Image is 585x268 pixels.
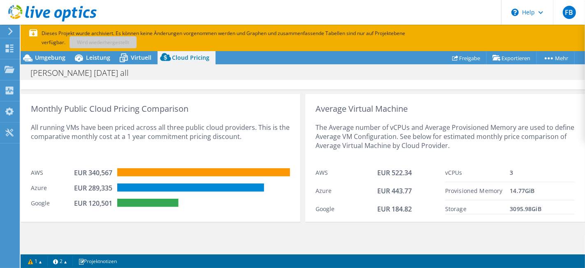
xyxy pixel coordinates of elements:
[377,205,412,214] span: EUR 184.82
[563,6,576,19] span: FB
[74,168,115,177] div: EUR 340,567
[31,183,74,193] div: Azure
[510,205,541,213] span: 3095.98 GiB
[22,256,48,266] a: 1
[29,29,432,47] p: Dieses Projekt wurde archiviert. Es können keine Änderungen vorgenommen werden und Graphen und zu...
[445,187,503,195] span: Provisioned Memory
[510,187,534,195] span: 14.77 GiB
[536,52,575,64] a: Mehr
[72,256,123,266] a: Projektnotizen
[511,9,519,16] svg: \n
[316,187,332,195] span: Azure
[445,169,462,176] span: vCPUs
[31,104,290,113] div: Monthly Public Cloud Pricing Comparison
[27,68,142,78] h1: [PERSON_NAME] [DATE] all
[35,54,65,61] span: Umgebung
[486,52,537,64] a: Exportieren
[445,205,467,213] span: Storage
[316,104,575,113] div: Average Virtual Machine
[31,199,74,208] div: Google
[510,169,513,176] span: 3
[74,199,115,208] div: EUR 120,501
[316,169,328,176] span: AWS
[446,52,487,64] a: Freigabe
[47,256,73,266] a: 2
[377,186,412,195] span: EUR 443.77
[86,54,110,61] span: Leistung
[172,54,209,61] span: Cloud Pricing
[377,168,412,177] span: EUR 522.34
[131,54,151,61] span: Virtuell
[31,168,74,177] div: AWS
[316,113,575,164] div: The Average number of vCPUs and Average Provisioned Memory are used to define Average VM Configur...
[31,113,290,164] div: All running VMs have been priced across all three public cloud providers. This is the comparative...
[316,205,335,213] span: Google
[74,183,115,193] div: EUR 289,335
